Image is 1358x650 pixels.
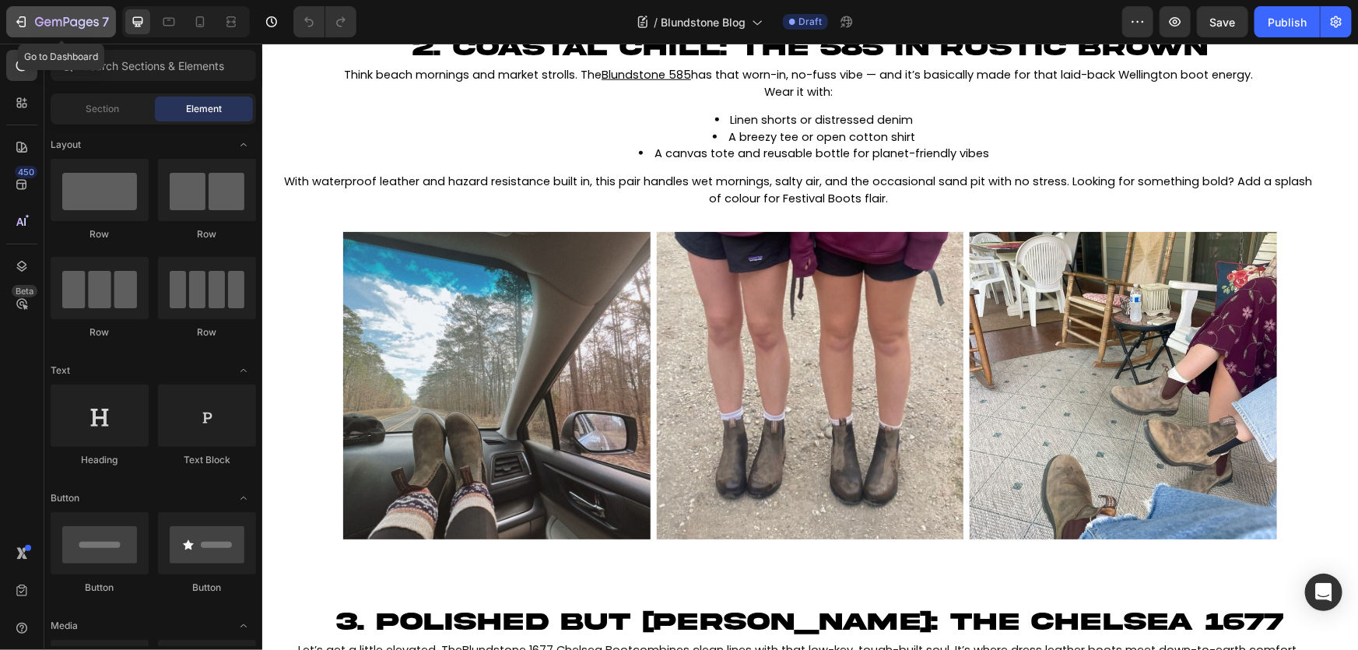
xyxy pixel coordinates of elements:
div: Undo/Redo [293,6,356,37]
span: Toggle open [231,358,256,383]
span: Save [1210,16,1236,29]
strong: 3. Polished but [PERSON_NAME]: The Chelsea 1677 [75,565,1022,592]
span: Blundstone Blog [661,14,746,30]
span: combines clean lines with that low-key, tough-built soul. It’s where dress leather boots meet dow... [370,599,1037,614]
a: Blundstone 585 [339,23,429,39]
div: Open Intercom Messenger [1305,574,1342,611]
div: Heading [51,453,149,467]
button: Save [1197,6,1248,37]
span: / [654,14,658,30]
span: Layout [51,138,81,152]
div: Row [158,227,256,241]
span: A breezy tee or open cotton shirt [466,86,653,101]
span: Draft [798,15,822,29]
div: Row [51,227,149,241]
span: Button [51,491,79,505]
span: Let’s get a little elevated. The [36,599,200,614]
span: has that worn-in, no-fuss vibe — and it’s basically made for that laid-back Wellington boot energy. [429,23,991,39]
span: Toggle open [231,613,256,638]
a: Blundstone 1677 Chelsea Boot [200,599,370,614]
div: Publish [1268,14,1307,30]
span: Think beach mornings and market strolls. The [82,23,339,39]
span: Linen shorts or distressed denim [468,69,651,84]
p: 7 [102,12,109,31]
input: Search Sections & Elements [51,50,256,81]
span: With waterproof leather and hazard resistance built in, this pair handles wet mornings, salty air... [23,130,1051,163]
div: Row [51,325,149,339]
div: Text Block [158,453,256,467]
div: Row [158,325,256,339]
img: gempages_533141052173845751-2501a2b7-eddc-4f1c-92ca-6c0fbd80a9b3.jpg [81,188,388,496]
img: gempages_533141052173845751-5cc1f6c7-57b2-4f9e-b5d3-50961f420474.jpg [395,188,702,496]
div: Beta [12,285,37,297]
span: Media [51,619,78,633]
span: Text [51,364,70,378]
img: gempages_533141052173845751-b472ca97-6d1b-47fc-8421-2508927d5462.jpg [707,188,1015,496]
button: 7 [6,6,116,37]
div: 450 [15,166,37,178]
span: Toggle open [231,486,256,511]
span: Toggle open [231,132,256,157]
span: A canvas tote and reusable bottle for planet-friendly vibes [392,102,727,118]
div: Button [158,581,256,595]
button: Publish [1254,6,1320,37]
span: Wear it with: [502,40,570,56]
div: Button [51,581,149,595]
span: Element [186,102,222,116]
iframe: Design area [262,44,1358,650]
span: Section [86,102,120,116]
